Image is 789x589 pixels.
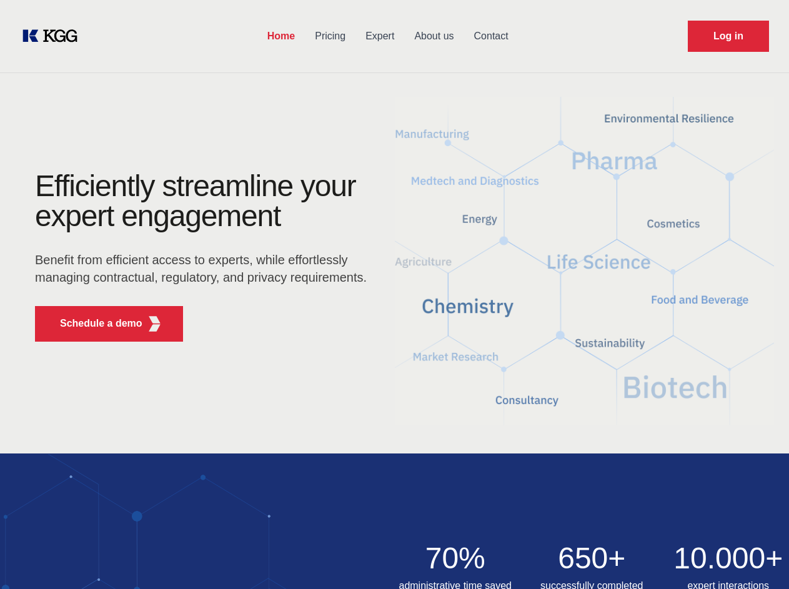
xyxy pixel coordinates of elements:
a: Expert [355,20,404,52]
a: Request Demo [688,21,769,52]
img: KGG Fifth Element RED [395,81,775,441]
h1: Efficiently streamline your expert engagement [35,171,375,231]
h2: 70% [395,543,517,573]
a: Home [257,20,305,52]
p: Schedule a demo [60,316,142,331]
a: Pricing [305,20,355,52]
a: About us [404,20,464,52]
a: KOL Knowledge Platform: Talk to Key External Experts (KEE) [20,26,87,46]
p: Benefit from efficient access to experts, while effortlessly managing contractual, regulatory, an... [35,251,375,286]
button: Schedule a demoKGG Fifth Element RED [35,306,183,342]
h2: 650+ [531,543,653,573]
img: KGG Fifth Element RED [147,316,162,332]
a: Contact [464,20,519,52]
